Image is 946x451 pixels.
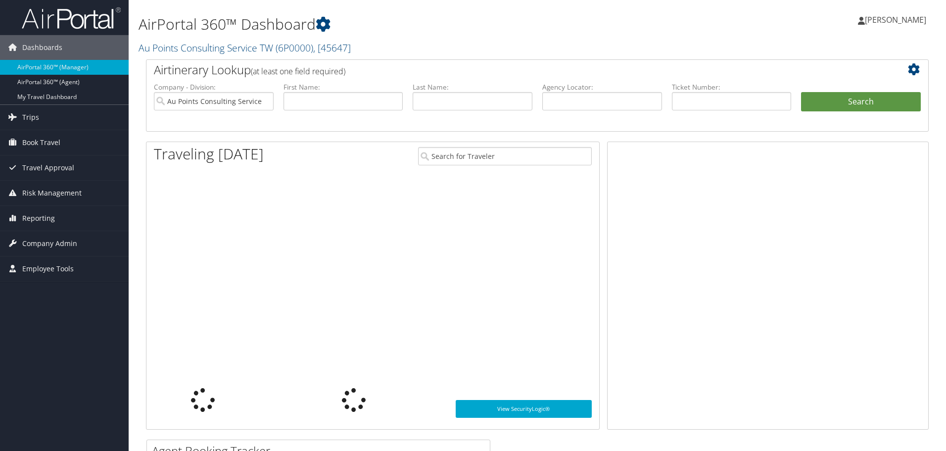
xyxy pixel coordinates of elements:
span: Company Admin [22,231,77,256]
label: Company - Division: [154,82,274,92]
h1: Traveling [DATE] [154,144,264,164]
span: [PERSON_NAME] [865,14,926,25]
input: Search for Traveler [418,147,592,165]
span: Risk Management [22,181,82,205]
h1: AirPortal 360™ Dashboard [139,14,670,35]
label: First Name: [284,82,403,92]
label: Ticket Number: [672,82,792,92]
span: ( 6P0000 ) [276,41,313,54]
button: Search [801,92,921,112]
a: [PERSON_NAME] [858,5,936,35]
span: Reporting [22,206,55,231]
span: Employee Tools [22,256,74,281]
img: airportal-logo.png [22,6,121,30]
a: View SecurityLogic® [456,400,592,418]
label: Agency Locator: [542,82,662,92]
span: Dashboards [22,35,62,60]
h2: Airtinerary Lookup [154,61,855,78]
a: Au Points Consulting Service TW [139,41,351,54]
span: Trips [22,105,39,130]
span: , [ 45647 ] [313,41,351,54]
span: Travel Approval [22,155,74,180]
span: Book Travel [22,130,60,155]
label: Last Name: [413,82,532,92]
span: (at least one field required) [251,66,345,77]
